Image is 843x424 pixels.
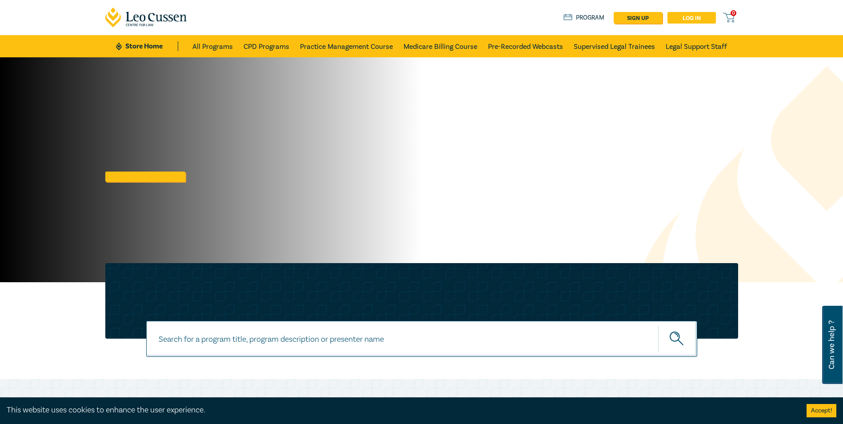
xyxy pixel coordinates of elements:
a: Legal Support Staff [666,35,727,57]
a: Store Home [116,41,178,51]
a: Pre-Recorded Webcasts [488,35,563,57]
a: Program [563,13,605,23]
a: Practice Management Course [300,35,393,57]
a: CPD Programs [244,35,289,57]
span: 0 [731,10,736,16]
a: Supervised Legal Trainees [574,35,655,57]
button: Accept cookies [807,404,836,417]
a: Medicare Billing Course [404,35,477,57]
input: Search for a program title, program description or presenter name [146,321,697,357]
a: sign up [614,12,662,24]
a: All Programs [192,35,233,57]
div: This website uses cookies to enhance the user experience. [7,404,793,416]
a: Log in [667,12,716,24]
span: Can we help ? [827,311,836,379]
